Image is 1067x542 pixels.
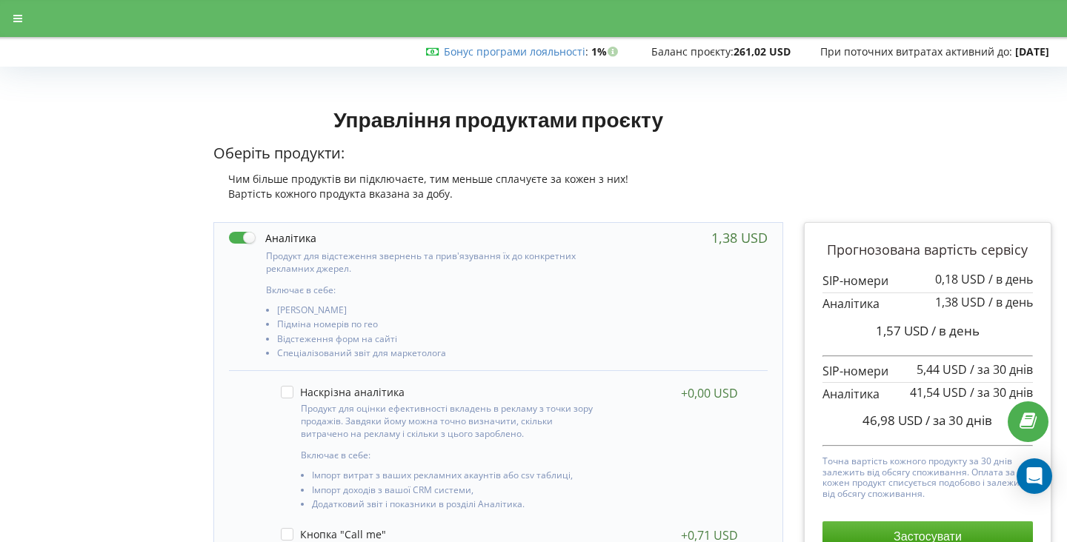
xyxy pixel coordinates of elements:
[822,295,1033,312] p: Аналітика
[213,172,783,187] div: Чим більше продуктів ви підключаєте, тим меньше сплачуєте за кожен з них!
[277,319,606,333] li: Підміна номерів по гео
[822,386,1033,403] p: Аналітика
[876,322,928,339] span: 1,57 USD
[651,44,734,58] span: Баланс проєкту:
[312,470,601,484] li: Імпорт витрат з ваших рекламних акаунтів або csv таблиці,
[917,361,967,378] span: 5,44 USD
[820,44,1012,58] span: При поточних витратах активний до:
[822,452,1033,499] p: Точна вартість кожного продукту за 30 днів залежить від обсягу споживання. Оплата за кожен продук...
[301,402,601,440] p: Продукт для оцінки ефективності вкладень в рекламу з точки зору продажів. Завдяки йому можна точн...
[277,334,606,348] li: Відстеження форм на сайті
[312,485,601,499] li: Імпорт доходів з вашої CRM системи,
[862,412,923,429] span: 46,98 USD
[822,363,1033,380] p: SIP-номери
[277,348,606,362] li: Спеціалізований звіт для маркетолога
[988,271,1033,287] span: / в день
[935,294,985,310] span: 1,38 USD
[301,449,601,461] p: Включає в себе:
[312,499,601,513] li: Додатковий звіт і показники в розділі Аналітика.
[444,44,588,58] span: :
[281,386,405,398] label: Наскрізна аналітика
[213,143,783,164] p: Оберіть продукти:
[1017,458,1052,494] div: Open Intercom Messenger
[935,271,985,287] span: 0,18 USD
[931,322,980,339] span: / в день
[277,305,606,319] li: [PERSON_NAME]
[213,106,783,133] h1: Управління продуктами проєкту
[925,412,992,429] span: / за 30 днів
[910,384,967,401] span: 41,54 USD
[970,361,1033,378] span: / за 30 днів
[822,241,1033,260] p: Прогнозована вартість сервісу
[281,528,386,541] label: Кнопка "Call me"
[1015,44,1049,58] strong: [DATE]
[988,294,1033,310] span: / в день
[591,44,622,58] strong: 1%
[970,384,1033,401] span: / за 30 днів
[681,386,738,401] div: +0,00 USD
[822,272,1033,290] p: SIP-номери
[229,230,316,246] label: Аналітика
[711,230,768,245] div: 1,38 USD
[444,44,585,58] a: Бонус програми лояльності
[266,250,606,275] p: Продукт для відстеження звернень та прив'язування їх до конкретних рекламних джерел.
[734,44,791,58] strong: 261,02 USD
[266,284,606,296] p: Включає в себе:
[213,187,783,201] div: Вартість кожного продукта вказана за добу.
